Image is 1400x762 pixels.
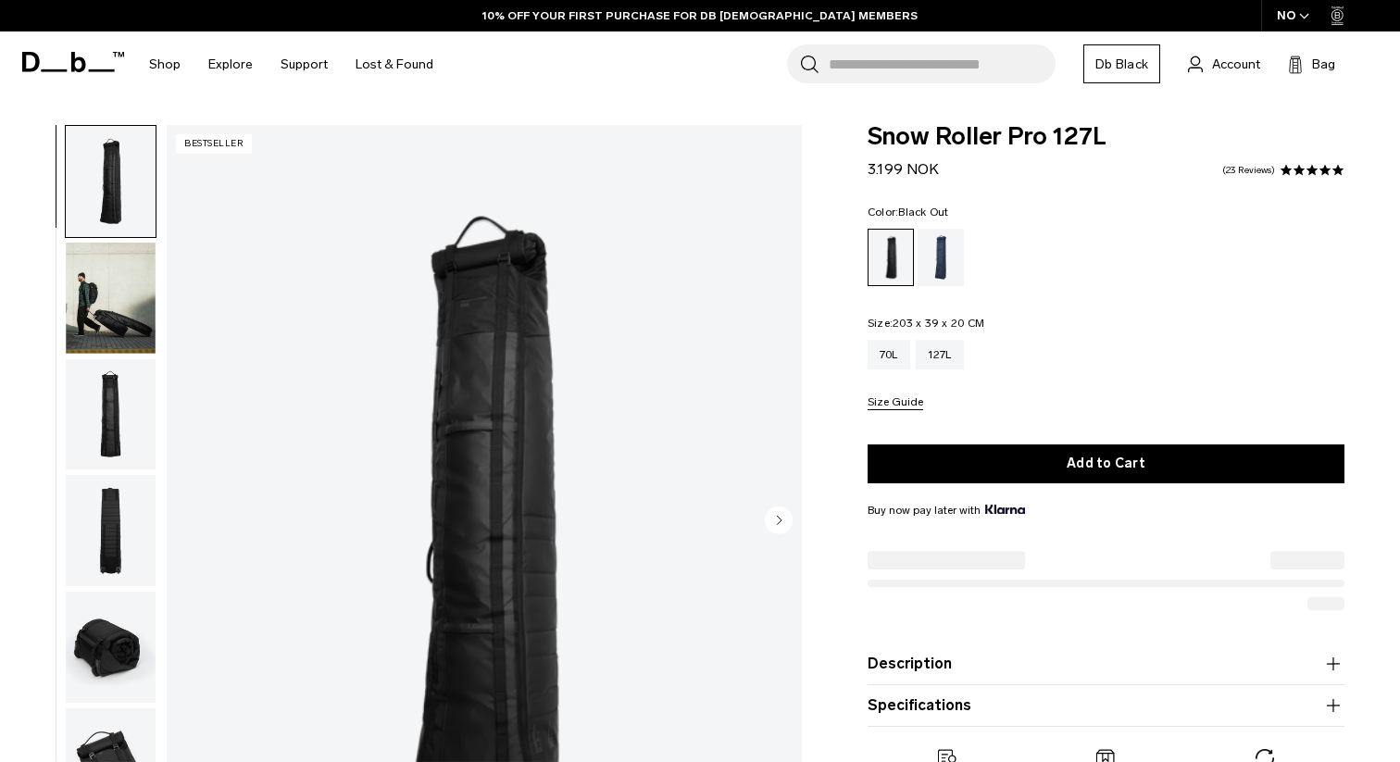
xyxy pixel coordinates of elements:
img: Snow_roller_pro_black_out_new_db9.png [66,359,156,470]
a: 127L [916,340,964,369]
span: Snow Roller Pro 127L [868,125,1344,149]
button: Snow_roller_pro_black_out_new_db7.png [65,591,156,704]
legend: Size: [868,318,984,329]
button: Snow_roller_pro_black_out_new_db8.png [65,474,156,587]
span: Account [1212,55,1260,74]
span: Black Out [898,206,948,219]
button: Add to Cart [868,444,1344,483]
a: 70L [868,340,910,369]
span: Buy now pay later with [868,502,1025,518]
img: Snow_roller_pro_black_out_new_db1.png [66,126,156,237]
button: Description [868,653,1344,675]
img: Snow_roller_pro_black_out_new_db8.png [66,475,156,586]
a: Lost & Found [356,31,433,97]
span: Bag [1312,55,1335,74]
button: Snow_roller_pro_black_out_new_db10.png [65,242,156,355]
span: 203 x 39 x 20 CM [893,317,984,330]
button: Bag [1288,53,1335,75]
a: Account [1188,53,1260,75]
img: Snow_roller_pro_black_out_new_db7.png [66,592,156,703]
a: Support [281,31,328,97]
button: Size Guide [868,396,923,410]
a: Shop [149,31,181,97]
a: 10% OFF YOUR FIRST PURCHASE FOR DB [DEMOGRAPHIC_DATA] MEMBERS [482,7,918,24]
a: Db Black [1083,44,1160,83]
img: {"height" => 20, "alt" => "Klarna"} [985,505,1025,514]
legend: Color: [868,206,949,218]
a: 23 reviews [1222,166,1275,175]
img: Snow_roller_pro_black_out_new_db10.png [66,243,156,354]
a: Black Out [868,229,914,286]
button: Snow_roller_pro_black_out_new_db9.png [65,358,156,471]
button: Snow_roller_pro_black_out_new_db1.png [65,125,156,238]
a: Explore [208,31,253,97]
nav: Main Navigation [135,31,447,97]
p: Bestseller [176,134,252,154]
span: 3.199 NOK [868,160,939,178]
a: Blue Hour [918,229,964,286]
button: Specifications [868,694,1344,717]
button: Next slide [765,506,793,537]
